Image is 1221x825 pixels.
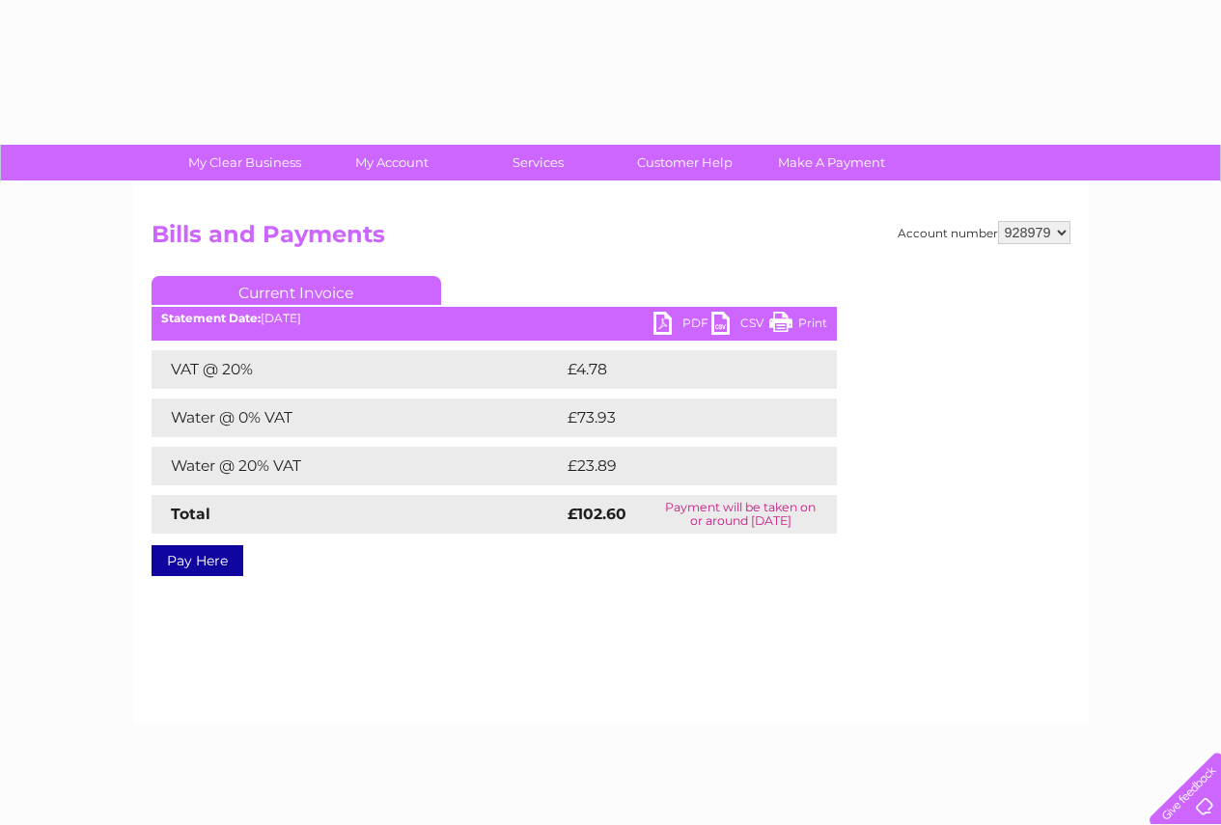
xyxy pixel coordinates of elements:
[161,311,261,325] b: Statement Date:
[152,312,837,325] div: [DATE]
[769,312,827,340] a: Print
[152,276,441,305] a: Current Invoice
[165,145,324,180] a: My Clear Business
[152,447,563,485] td: Water @ 20% VAT
[898,221,1070,244] div: Account number
[458,145,618,180] a: Services
[152,221,1070,258] h2: Bills and Payments
[152,350,563,389] td: VAT @ 20%
[605,145,764,180] a: Customer Help
[653,312,711,340] a: PDF
[563,399,797,437] td: £73.93
[563,447,798,485] td: £23.89
[563,350,791,389] td: £4.78
[568,505,626,523] strong: £102.60
[645,495,837,534] td: Payment will be taken on or around [DATE]
[152,545,243,576] a: Pay Here
[171,505,210,523] strong: Total
[752,145,911,180] a: Make A Payment
[152,399,563,437] td: Water @ 0% VAT
[312,145,471,180] a: My Account
[711,312,769,340] a: CSV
